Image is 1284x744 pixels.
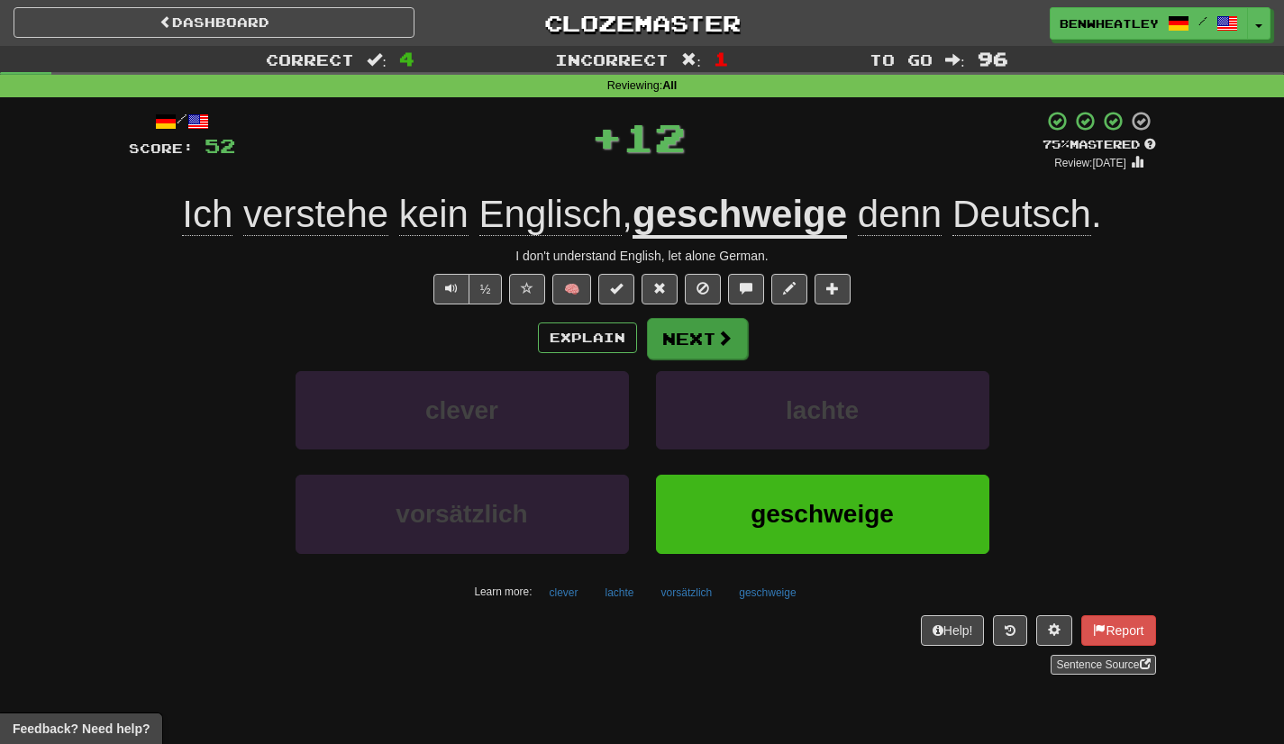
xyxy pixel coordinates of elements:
button: Discuss sentence (alt+u) [728,274,764,304]
span: : [945,52,965,68]
span: Correct [266,50,354,68]
button: ½ [469,274,503,304]
a: Sentence Source [1051,655,1155,675]
span: Incorrect [555,50,669,68]
span: Ich [182,193,232,236]
span: denn [858,193,942,236]
a: BenWheatley / [1050,7,1248,40]
u: geschweige [633,193,847,239]
button: clever [540,579,588,606]
span: 4 [399,48,414,69]
button: Add to collection (alt+a) [815,274,851,304]
button: lachte [596,579,644,606]
span: geschweige [751,500,894,528]
span: kein [399,193,469,236]
span: 75 % [1043,137,1070,151]
button: Report [1081,615,1155,646]
span: 12 [623,114,686,159]
div: Text-to-speech controls [430,274,503,304]
strong: All [662,79,677,92]
span: : [367,52,387,68]
span: lachte [786,396,859,424]
button: Next [647,318,748,359]
button: Reset to 0% Mastered (alt+r) [642,274,678,304]
span: . [847,193,1102,236]
span: Englisch [479,193,623,236]
span: + [591,110,623,164]
span: BenWheatley [1060,15,1159,32]
span: To go [870,50,933,68]
button: Help! [921,615,985,646]
div: Mastered [1043,137,1156,153]
a: Dashboard [14,7,414,38]
button: Favorite sentence (alt+f) [509,274,545,304]
button: 🧠 [552,274,591,304]
button: clever [296,371,629,449]
a: Clozemaster [442,7,842,39]
small: Review: [DATE] [1054,157,1126,169]
span: 1 [714,48,729,69]
span: , [182,193,633,236]
button: geschweige [729,579,806,606]
button: Explain [538,322,637,353]
button: Ignore sentence (alt+i) [685,274,721,304]
span: 96 [978,48,1008,69]
span: Open feedback widget [13,720,150,738]
span: Score: [129,141,194,156]
div: I don't understand English, let alone German. [129,247,1156,265]
span: vorsätzlich [396,500,527,528]
span: verstehe [243,193,388,236]
span: 52 [205,134,235,157]
span: / [1198,14,1207,27]
div: / [129,110,235,132]
span: : [681,52,701,68]
button: Edit sentence (alt+d) [771,274,807,304]
button: Set this sentence to 100% Mastered (alt+m) [598,274,634,304]
small: Learn more: [474,585,532,598]
button: Round history (alt+y) [993,615,1027,646]
button: geschweige [656,475,989,553]
span: clever [425,396,498,424]
button: Play sentence audio (ctl+space) [433,274,469,304]
button: vorsätzlich [651,579,723,606]
span: Deutsch [952,193,1091,236]
button: vorsätzlich [296,475,629,553]
button: lachte [656,371,989,449]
